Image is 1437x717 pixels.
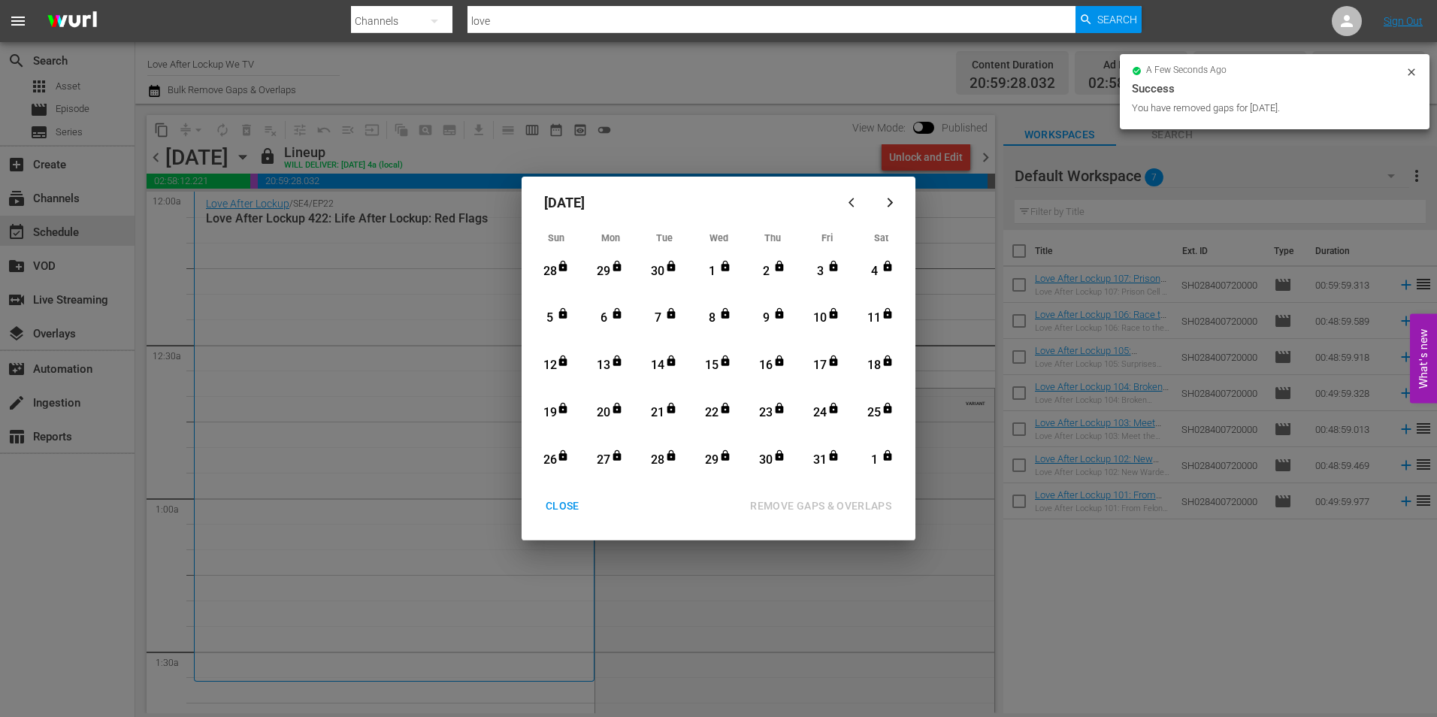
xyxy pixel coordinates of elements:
[874,232,888,244] span: Sat
[649,452,667,469] div: 28
[540,263,559,280] div: 28
[594,263,613,280] div: 29
[528,492,597,520] button: CLOSE
[821,232,833,244] span: Fri
[811,310,830,327] div: 10
[757,452,776,469] div: 30
[703,263,722,280] div: 1
[534,497,591,516] div: CLOSE
[764,232,781,244] span: Thu
[865,452,884,469] div: 1
[594,404,613,422] div: 20
[540,404,559,422] div: 19
[529,228,908,485] div: Month View
[540,452,559,469] div: 26
[594,357,613,374] div: 13
[548,232,564,244] span: Sun
[865,263,884,280] div: 4
[1146,65,1227,77] span: a few seconds ago
[709,232,728,244] span: Wed
[703,404,722,422] div: 22
[540,357,559,374] div: 12
[649,404,667,422] div: 21
[811,263,830,280] div: 3
[594,310,613,327] div: 6
[601,232,620,244] span: Mon
[865,310,884,327] div: 11
[1132,101,1402,116] div: You have removed gaps for [DATE].
[529,184,836,220] div: [DATE]
[811,357,830,374] div: 17
[594,452,613,469] div: 27
[540,310,559,327] div: 5
[649,263,667,280] div: 30
[1410,314,1437,404] button: Open Feedback Widget
[1384,15,1423,27] a: Sign Out
[703,357,722,374] div: 15
[36,4,108,39] img: ans4CAIJ8jUAAAAAAAAAAAAAAAAAAAAAAAAgQb4GAAAAAAAAAAAAAAAAAAAAAAAAJMjXAAAAAAAAAAAAAAAAAAAAAAAAgAT5G...
[811,452,830,469] div: 31
[703,452,722,469] div: 29
[757,263,776,280] div: 2
[649,357,667,374] div: 14
[1132,80,1417,98] div: Success
[649,310,667,327] div: 7
[703,310,722,327] div: 8
[757,310,776,327] div: 9
[811,404,830,422] div: 24
[757,357,776,374] div: 16
[1097,6,1137,33] span: Search
[9,12,27,30] span: menu
[865,357,884,374] div: 18
[656,232,673,244] span: Tue
[865,404,884,422] div: 25
[757,404,776,422] div: 23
